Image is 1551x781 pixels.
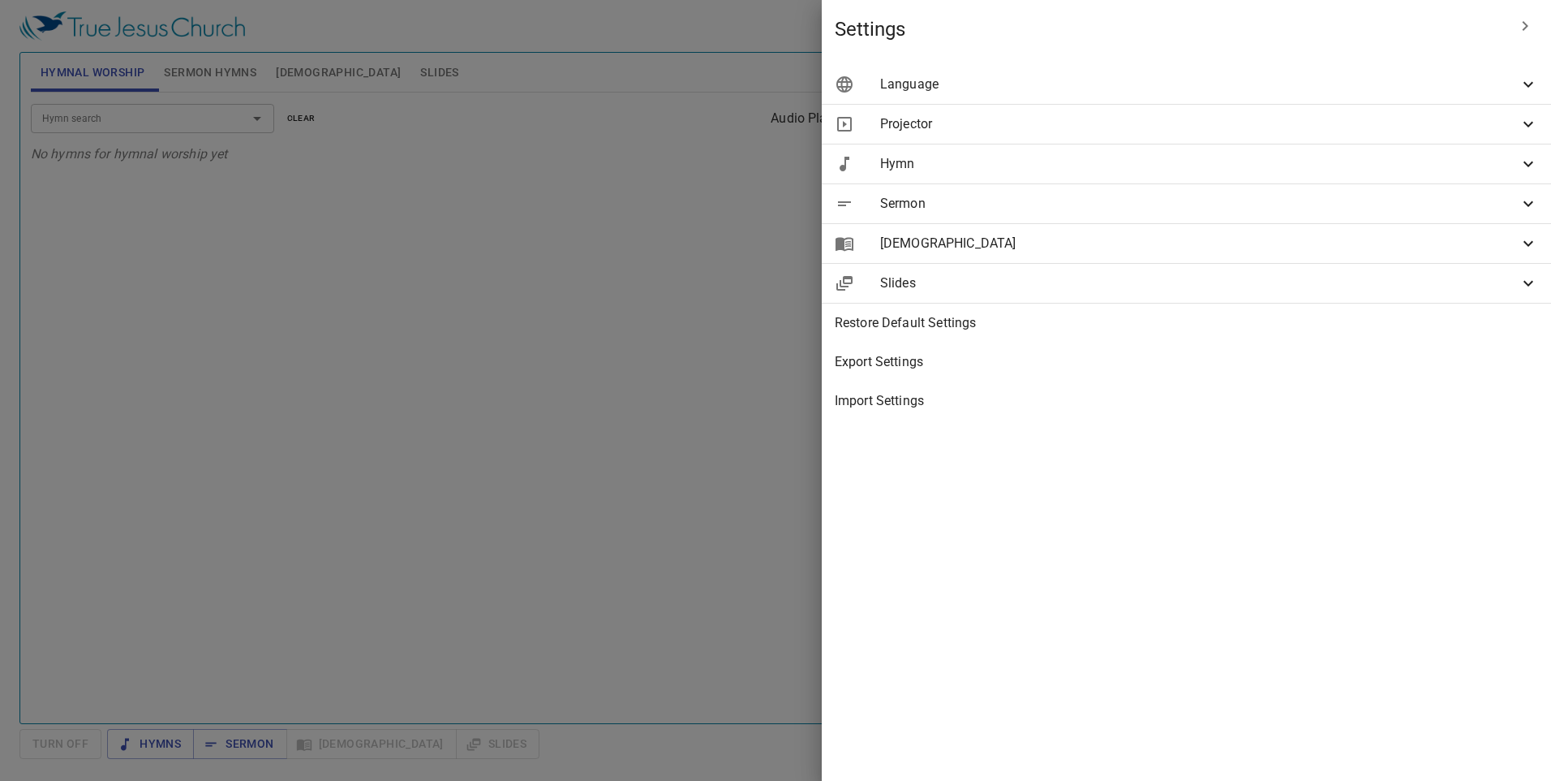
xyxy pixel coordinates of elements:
[880,75,1519,94] span: Language
[822,264,1551,303] div: Slides
[835,313,1538,333] span: Restore Default Settings
[822,105,1551,144] div: Projector
[835,391,1538,411] span: Import Settings
[822,304,1551,343] div: Restore Default Settings
[822,224,1551,263] div: [DEMOGRAPHIC_DATA]
[822,184,1551,223] div: Sermon
[835,16,1506,42] span: Settings
[822,343,1551,382] div: Export Settings
[880,154,1519,174] span: Hymn
[880,114,1519,134] span: Projector
[822,382,1551,421] div: Import Settings
[835,352,1538,372] span: Export Settings
[880,194,1519,214] span: Sermon
[822,145,1551,183] div: Hymn
[880,274,1519,293] span: Slides
[822,65,1551,104] div: Language
[880,234,1519,253] span: [DEMOGRAPHIC_DATA]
